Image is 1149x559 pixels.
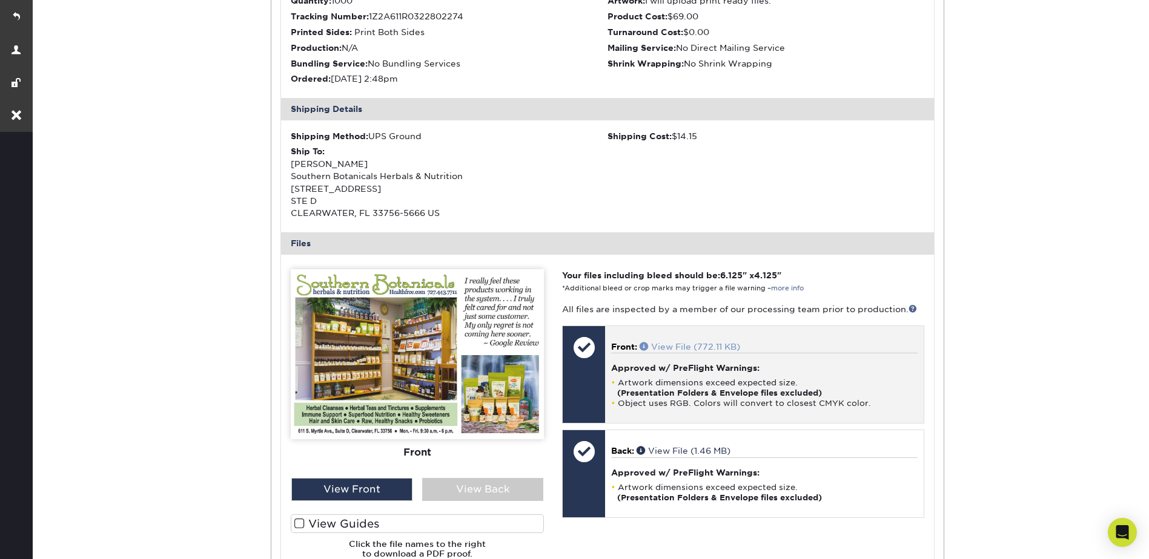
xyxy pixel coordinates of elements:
[422,478,543,501] div: View Back
[611,446,634,456] span: Back:
[1108,518,1137,547] div: Open Intercom Messenger
[608,10,924,22] li: $69.00
[608,130,924,142] div: $14.15
[611,378,917,398] li: Artwork dimensions exceed expected size.
[608,11,667,21] strong: Product Cost:
[608,57,924,70] li: No Shrink Wrapping
[608,42,924,54] li: No Direct Mailing Service
[608,43,676,53] strong: Mailing Service:
[3,522,103,555] iframe: Google Customer Reviews
[617,493,822,502] strong: (Presentation Folders & Envelope files excluded)
[369,11,463,21] span: 1Z2A611R0322802274
[611,482,917,503] li: Artwork dimensions exceed expected size.
[562,270,781,280] strong: Your files including bleed should be: " x "
[640,342,740,351] a: View File (772.11 KB)
[562,303,924,315] p: All files are inspected by a member of our processing team prior to production.
[611,363,917,373] h4: Approved w/ PreFlight Warnings:
[291,59,368,68] strong: Bundling Service:
[611,398,917,408] li: Object uses RGB. Colors will convert to closest CMYK color.
[291,42,608,54] li: N/A
[608,59,684,68] strong: Shrink Wrapping:
[611,468,917,477] h4: Approved w/ PreFlight Warnings:
[281,98,934,120] div: Shipping Details
[637,446,730,456] a: View File (1.46 MB)
[608,26,924,38] li: $0.00
[617,388,822,397] strong: (Presentation Folders & Envelope files excluded)
[291,131,368,141] strong: Shipping Method:
[291,74,331,83] strong: Ordered:
[291,439,544,466] div: Front
[754,270,777,280] span: 4.125
[608,131,672,141] strong: Shipping Cost:
[562,284,804,292] small: *Additional bleed or crop marks may trigger a file warning –
[291,478,412,501] div: View Front
[354,27,425,37] span: Print Both Sides
[608,27,683,37] strong: Turnaround Cost:
[611,342,637,351] span: Front:
[291,514,544,533] label: View Guides
[281,232,934,254] div: Files
[720,270,743,280] span: 6.125
[291,11,369,21] strong: Tracking Number:
[291,43,342,53] strong: Production:
[291,27,352,37] strong: Printed Sides:
[291,73,608,85] li: [DATE] 2:48pm
[291,57,608,70] li: No Bundling Services
[291,146,325,156] strong: Ship To:
[771,284,804,292] a: more info
[291,130,608,142] div: UPS Ground
[291,145,608,219] div: [PERSON_NAME] Southern Botanicals Herbals & Nutrition [STREET_ADDRESS] STE D CLEARWATER, FL 33756...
